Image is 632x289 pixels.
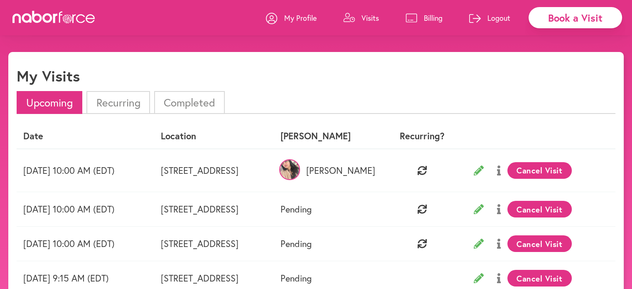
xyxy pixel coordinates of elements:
[17,227,154,261] td: [DATE] 10:00 AM (EDT)
[529,7,622,28] div: Book a Visit
[274,124,384,148] th: [PERSON_NAME]
[280,165,377,176] p: [PERSON_NAME]
[507,201,572,217] button: Cancel Visit
[17,124,154,148] th: Date
[487,13,510,23] p: Logout
[384,124,460,148] th: Recurring?
[507,235,572,252] button: Cancel Visit
[343,5,379,30] a: Visits
[154,227,274,261] td: [STREET_ADDRESS]
[154,149,274,192] td: [STREET_ADDRESS]
[361,13,379,23] p: Visits
[154,192,274,227] td: [STREET_ADDRESS]
[424,13,443,23] p: Billing
[274,192,384,227] td: Pending
[17,149,154,192] td: [DATE] 10:00 AM (EDT)
[86,91,150,114] li: Recurring
[17,91,82,114] li: Upcoming
[17,67,80,85] h1: My Visits
[154,91,225,114] li: Completed
[279,159,300,180] img: 33imxZyATLu8GM4OmOTg
[507,270,572,287] button: Cancel Visit
[17,192,154,227] td: [DATE] 10:00 AM (EDT)
[406,5,443,30] a: Billing
[469,5,510,30] a: Logout
[507,162,572,179] button: Cancel Visit
[284,13,317,23] p: My Profile
[274,227,384,261] td: Pending
[154,124,274,148] th: Location
[266,5,317,30] a: My Profile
